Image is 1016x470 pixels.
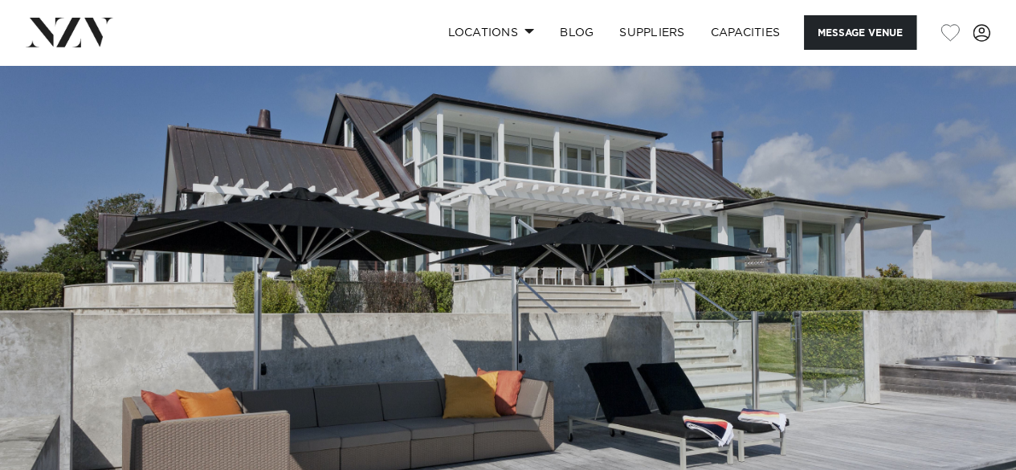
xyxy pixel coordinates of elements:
a: Locations [435,15,547,50]
img: nzv-logo.png [26,18,113,47]
button: Message Venue [804,15,916,50]
a: Capacities [698,15,794,50]
a: BLOG [547,15,606,50]
a: SUPPLIERS [606,15,697,50]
